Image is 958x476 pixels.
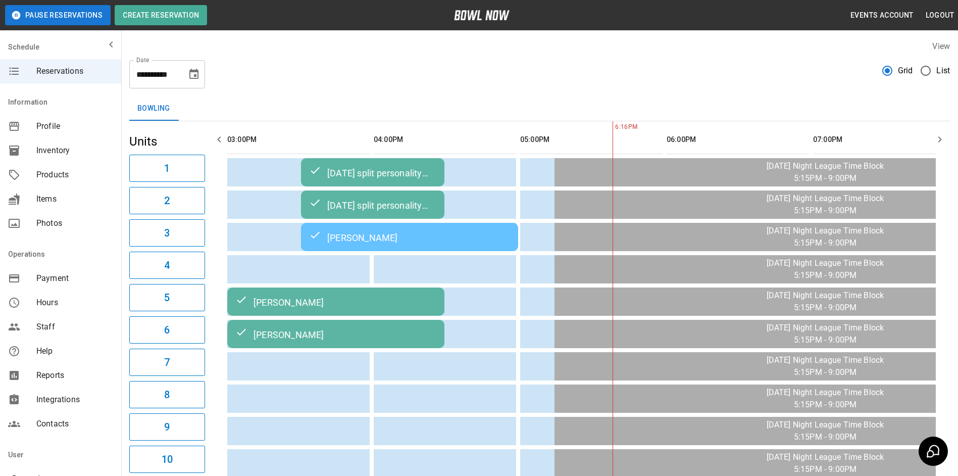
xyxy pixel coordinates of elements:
[613,122,615,132] span: 6:16PM
[936,65,950,77] span: List
[922,6,958,25] button: Logout
[520,125,663,154] th: 05:00PM
[129,97,178,121] button: Bowling
[129,133,205,150] h5: Units
[164,322,170,338] h6: 6
[454,10,510,20] img: logo
[164,387,170,403] h6: 8
[36,272,113,284] span: Payment
[36,169,113,181] span: Products
[164,193,170,209] h6: 2
[36,369,113,382] span: Reports
[115,5,207,25] button: Create Reservation
[36,297,113,309] span: Hours
[667,125,809,154] th: 06:00PM
[129,381,205,408] button: 8
[36,193,113,205] span: Items
[309,231,510,243] div: [PERSON_NAME]
[129,349,205,376] button: 7
[129,446,205,473] button: 10
[36,120,113,132] span: Profile
[164,419,170,435] h6: 9
[36,418,113,430] span: Contacts
[129,97,950,121] div: inventory tabs
[36,145,113,157] span: Inventory
[36,217,113,229] span: Photos
[164,290,170,306] h6: 5
[5,5,111,25] button: Pause Reservations
[309,199,436,211] div: [DATE] split personality pre bowl
[164,354,170,370] h6: 7
[129,155,205,182] button: 1
[162,451,173,467] h6: 10
[932,41,950,51] label: View
[846,6,918,25] button: Events Account
[374,125,516,154] th: 04:00PM
[36,65,113,77] span: Reservations
[129,284,205,311] button: 5
[164,225,170,241] h6: 3
[36,345,113,357] span: Help
[164,160,170,176] h6: 1
[36,321,113,333] span: Staff
[309,166,436,178] div: [DATE] split personality pre bowl
[164,257,170,273] h6: 4
[235,296,436,308] div: [PERSON_NAME]
[235,328,436,340] div: [PERSON_NAME]
[898,65,913,77] span: Grid
[129,219,205,247] button: 3
[129,413,205,441] button: 9
[184,64,204,84] button: Choose date, selected date is Oct 9, 2025
[129,187,205,214] button: 2
[129,252,205,279] button: 4
[129,316,205,344] button: 6
[36,394,113,406] span: Integrations
[227,125,370,154] th: 03:00PM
